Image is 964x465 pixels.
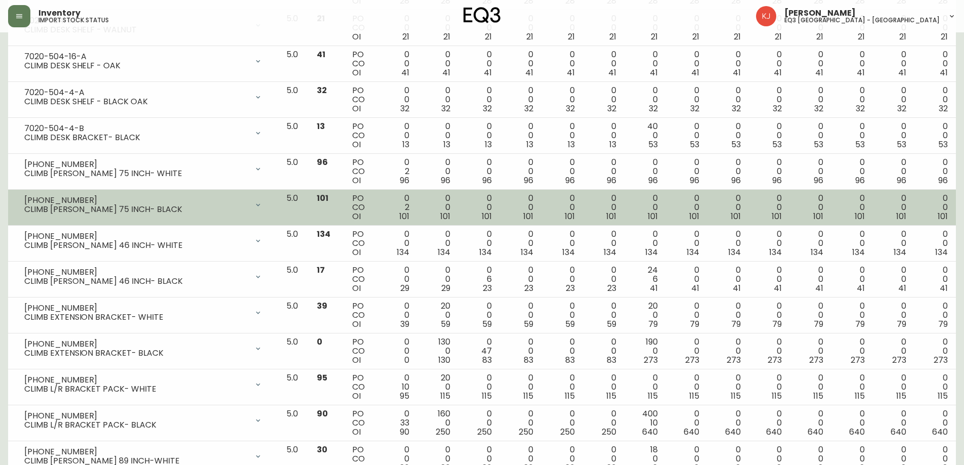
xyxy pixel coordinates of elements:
span: 41 [815,282,823,294]
span: 134 [894,246,906,258]
span: 32 [566,103,575,114]
div: 0 0 [384,122,409,149]
div: 0 0 [923,86,948,113]
div: 0 0 [716,158,741,185]
div: [PHONE_NUMBER] [24,268,248,277]
span: 96 [938,175,948,186]
div: CLIMB [PERSON_NAME] 46 INCH- BLACK [24,277,248,286]
div: 0 0 [633,158,658,185]
div: 0 0 [674,122,699,149]
span: 53 [648,139,658,150]
div: 0 0 [467,122,492,149]
td: 5.0 [278,226,309,262]
div: [PHONE_NUMBER] [24,411,248,420]
div: [PHONE_NUMBER] [24,304,248,313]
span: OI [352,67,361,78]
div: 7020-504-16-A [24,52,248,61]
div: 0 0 [757,86,782,113]
span: 134 [604,246,616,258]
div: 0 0 [674,302,699,329]
div: 0 0 [881,86,906,113]
span: 13 [317,120,325,132]
span: 21 [568,31,575,43]
span: 41 [650,67,658,78]
div: 0 2 [384,158,409,185]
div: CLIMB DESK BRACKET- BLACK [24,133,248,142]
td: 5.0 [278,118,309,154]
div: 0 0 [508,50,533,77]
div: [PHONE_NUMBER] [24,196,248,205]
div: 0 0 [881,122,906,149]
div: 0 0 [840,50,865,77]
div: 0 0 [591,86,616,113]
span: 41 [650,282,658,294]
span: 96 [482,175,492,186]
div: 0 0 [467,302,492,329]
span: 101 [896,210,906,222]
span: 53 [772,139,782,150]
span: 32 [607,103,616,114]
div: CLIMB [PERSON_NAME] 75 INCH- WHITE [24,169,248,178]
td: 5.0 [278,154,309,190]
div: PO CO [352,158,367,185]
div: 7020-504-4-ACLIMB DESK SHELF - BLACK OAK [16,86,270,108]
span: 21 [526,31,533,43]
span: 96 [524,175,533,186]
span: 101 [440,210,450,222]
div: 0 0 [674,194,699,221]
div: 40 0 [633,122,658,149]
span: 13 [526,139,533,150]
span: 32 [939,103,948,114]
div: 0 0 [591,302,616,329]
span: 21 [485,31,492,43]
div: PO CO [352,194,367,221]
div: 0 0 [425,50,450,77]
div: 0 0 [674,230,699,257]
span: 41 [898,67,906,78]
div: 0 0 [840,86,865,113]
span: 41 [940,282,948,294]
span: 32 [524,103,533,114]
div: 0 0 [923,122,948,149]
span: 101 [317,192,328,204]
div: CLIMB DESK SHELF - BLACK OAK [24,97,248,106]
span: Inventory [38,9,80,17]
div: 0 0 [674,86,699,113]
span: 23 [483,282,492,294]
span: 41 [567,67,575,78]
div: CLIMB DESK SHELF - WALNUT [24,25,248,34]
span: 32 [649,103,658,114]
div: 0 0 [425,86,450,113]
span: 41 [442,67,450,78]
div: 0 0 [923,50,948,77]
div: CLIMB [PERSON_NAME] 46 INCH- WHITE [24,241,248,250]
div: 0 0 [716,50,741,77]
span: 32 [483,103,492,114]
div: 0 0 [757,50,782,77]
span: OI [352,246,361,258]
div: 0 0 [550,302,575,329]
span: 21 [692,31,699,43]
span: 96 [441,175,450,186]
span: 41 [691,282,699,294]
div: 0 0 [674,266,699,293]
div: 0 0 [591,122,616,149]
div: [PHONE_NUMBER] [24,340,248,349]
div: 0 0 [923,194,948,221]
span: 41 [815,67,823,78]
span: 41 [525,67,533,78]
div: 0 0 [798,122,823,149]
img: logo [464,7,501,23]
div: 0 0 [467,194,492,221]
div: [PHONE_NUMBER]CLIMB EXTENSION BRACKET- BLACK [16,337,270,360]
div: CLIMB [PERSON_NAME] 75 INCH- BLACK [24,205,248,214]
span: 101 [565,210,575,222]
div: 0 0 [881,194,906,221]
span: 134 [811,246,823,258]
span: 101 [731,210,741,222]
div: 0 0 [881,158,906,185]
span: 23 [566,282,575,294]
div: 0 0 [881,266,906,293]
div: PO CO [352,86,367,113]
span: [PERSON_NAME] [784,9,856,17]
